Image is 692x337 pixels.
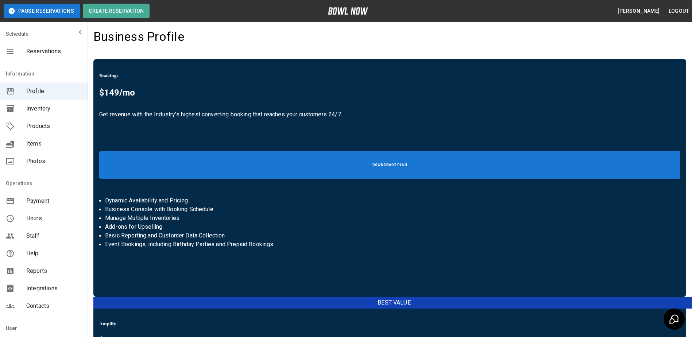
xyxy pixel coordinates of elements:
span: Products [26,122,82,131]
p: Dynamic Availability and Pricing [105,196,674,205]
p: Business Console with Booking Schedule [105,205,674,214]
p: Basic Reporting and Customer Data Collection [105,231,674,240]
h5: Bookings [99,73,680,79]
span: Hours [26,214,82,223]
button: Logout [666,4,692,18]
img: logo [328,7,368,15]
button: [PERSON_NAME] [615,4,662,18]
span: Integrations [26,284,82,293]
p: Get revenue with the Industry’s highest converting booking that reaches your customers 24/7. [99,110,680,145]
span: Reports [26,267,82,275]
h5: $149/mo [99,87,680,98]
h6: DOWNGRADE PLAN [372,162,407,168]
span: Contacts [26,302,82,310]
span: Reservations [26,47,82,56]
p: Manage Multiple Inventories [105,214,674,222]
span: Help [26,249,82,258]
p: Event Bookings, including Birthday Parties and Prepaid Bookings [105,240,674,249]
button: Create Reservation [83,4,150,18]
span: Photos [26,157,82,166]
span: Payment [26,197,82,205]
p: BEST VALUE [98,298,691,307]
button: Pause Reservations [4,4,80,18]
span: Profile [26,87,82,96]
span: Staff [26,232,82,240]
span: Inventory [26,104,82,113]
span: Items [26,139,82,148]
p: Add-ons for Upselling [105,222,674,231]
button: DOWNGRADE PLAN [99,151,680,179]
h4: Business Profile [93,29,184,44]
h5: Amplify [99,321,680,327]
